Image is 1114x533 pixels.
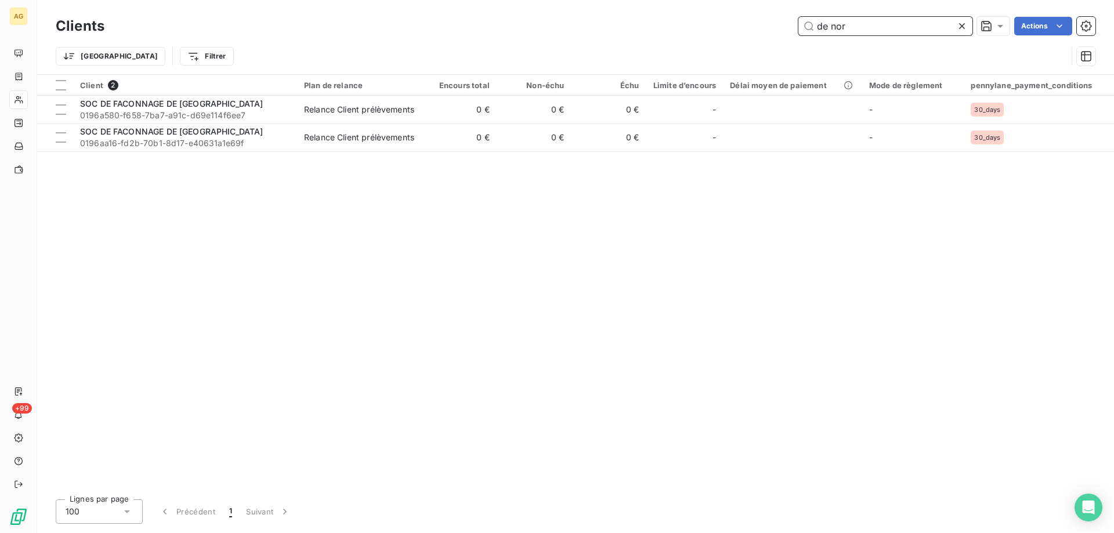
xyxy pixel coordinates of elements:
[571,124,646,151] td: 0 €
[9,7,28,26] div: AG
[1014,17,1072,35] button: Actions
[497,124,572,151] td: 0 €
[422,96,497,124] td: 0 €
[653,81,716,90] div: Limite d’encours
[578,81,639,90] div: Échu
[422,124,497,151] td: 0 €
[1075,494,1102,521] div: Open Intercom Messenger
[974,106,1000,113] span: 30_days
[712,132,716,143] span: -
[971,81,1107,90] div: pennylane_payment_conditions
[56,47,165,66] button: [GEOGRAPHIC_DATA]
[66,506,79,517] span: 100
[869,132,873,142] span: -
[304,132,414,143] div: Relance Client prélèvements
[429,81,490,90] div: Encours total
[504,81,565,90] div: Non-échu
[12,403,32,414] span: +99
[152,499,222,524] button: Précédent
[712,104,716,115] span: -
[80,110,290,121] span: 0196a580-f658-7ba7-a91c-d69e114f6ee7
[108,80,118,90] span: 2
[56,16,104,37] h3: Clients
[229,506,232,517] span: 1
[304,104,414,115] div: Relance Client prélèvements
[304,81,415,90] div: Plan de relance
[80,126,263,136] span: SOC DE FACONNAGE DE [GEOGRAPHIC_DATA]
[80,137,290,149] span: 0196aa16-fd2b-70b1-8d17-e40631a1e69f
[974,134,1000,141] span: 30_days
[798,17,972,35] input: Rechercher
[869,104,873,114] span: -
[730,81,855,90] div: Délai moyen de paiement
[80,99,263,108] span: SOC DE FACONNAGE DE [GEOGRAPHIC_DATA]
[571,96,646,124] td: 0 €
[239,499,298,524] button: Suivant
[222,499,239,524] button: 1
[80,81,103,90] span: Client
[180,47,233,66] button: Filtrer
[497,96,572,124] td: 0 €
[869,81,957,90] div: Mode de règlement
[9,507,28,526] img: Logo LeanPay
